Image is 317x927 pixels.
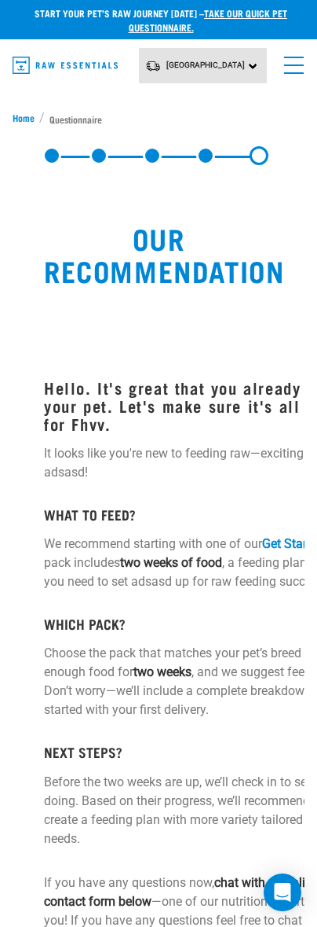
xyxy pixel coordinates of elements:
a: Home [13,111,39,125]
h2: Our Recommendation [44,222,273,287]
img: van-moving.png [145,60,161,72]
a: menu [276,47,304,75]
img: Raw Essentials Logo [13,57,118,74]
strong: WHAT TO FEED? [44,510,136,518]
nav: breadcrumbs [13,111,304,127]
span: Home [13,111,35,125]
a: take our quick pet questionnaire. [129,10,288,30]
div: Open Intercom Messenger [264,874,301,911]
strong: two weeks [133,664,191,679]
span: [GEOGRAPHIC_DATA] [166,61,245,69]
strong: two weeks of food [120,555,222,570]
